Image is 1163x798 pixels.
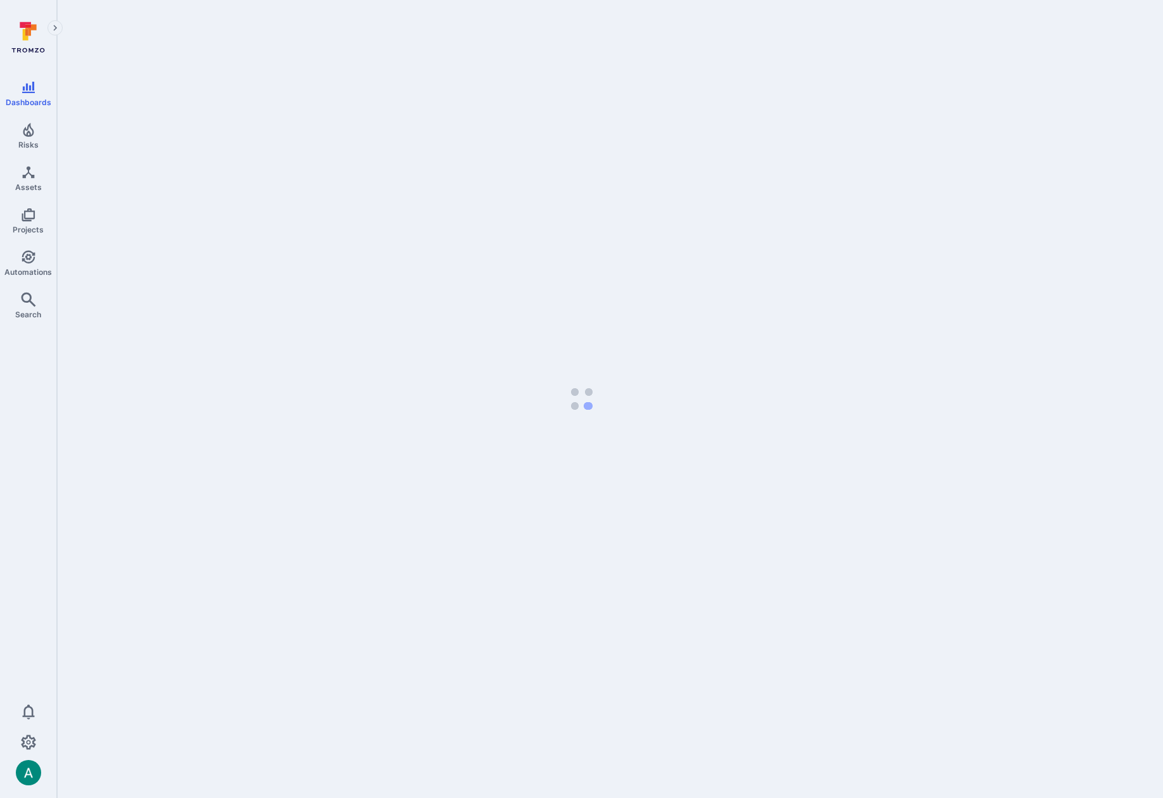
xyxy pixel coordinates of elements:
span: Assets [15,182,42,192]
span: Automations [4,267,52,277]
span: Search [15,310,41,319]
span: Risks [18,140,39,149]
i: Expand navigation menu [51,23,60,34]
button: Expand navigation menu [47,20,63,35]
span: Dashboards [6,98,51,107]
span: Projects [13,225,44,234]
img: ACg8ocLSa5mPYBaXNx3eFu_EmspyJX0laNWN7cXOFirfQ7srZveEpg=s96-c [16,760,41,785]
div: Arjan Dehar [16,760,41,785]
